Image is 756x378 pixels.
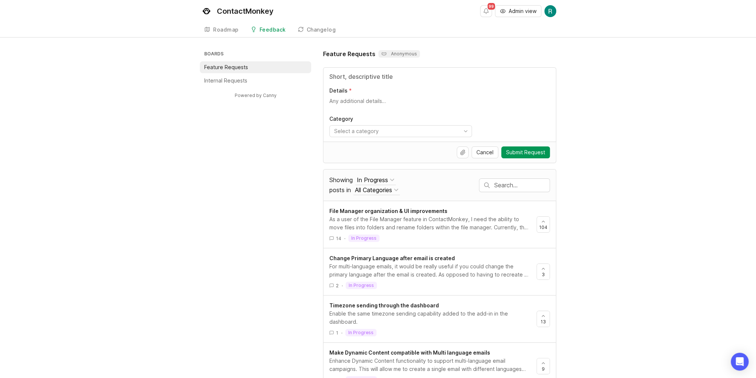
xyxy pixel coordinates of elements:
[329,115,550,122] label: Category
[323,49,375,58] h1: Feature Requests
[342,282,343,289] div: ·
[204,77,247,84] p: Internal Requests
[544,5,556,17] img: Rowan Naylor
[341,330,342,336] div: ·
[349,282,374,288] p: in progress
[476,149,493,156] span: Cancel
[329,349,490,356] span: Make Dynamic Content compatible with Multi language emails
[329,207,537,242] a: File Manager organization & UI improvementsAs a user of the File Manager feature in ContactMonkey...
[355,175,396,185] button: Showing
[329,357,531,373] div: Enhance Dynamic Content functionality to support multi-language email campaigns. This will allow ...
[731,353,749,371] div: Open Intercom Messenger
[355,186,392,194] div: All Categories
[204,64,248,71] p: Feature Requests
[329,255,455,261] span: Change Primary Language after email is created
[217,7,274,15] div: ContactMonkey
[351,235,377,241] p: in progress
[509,7,537,15] span: Admin view
[234,91,278,100] a: Powered by Canny
[501,146,550,158] button: Submit Request
[329,208,447,214] span: File Manager organization & UI improvements
[329,72,550,81] input: Title
[246,22,290,38] a: Feedback
[329,262,531,279] div: For multi-language emails, it would be really useful if you could change the primary language aft...
[537,311,550,327] button: 13
[329,302,439,308] span: Timezone sending through the dashboard
[203,49,311,60] h3: Boards
[200,75,311,87] a: Internal Requests
[353,185,400,195] button: posts in
[213,27,239,32] div: Roadmap
[334,127,379,135] div: Select a category
[494,181,550,189] input: Search…
[260,27,286,32] div: Feedback
[506,149,545,156] span: Submit Request
[336,235,341,242] span: 14
[488,3,495,10] span: 99
[200,22,243,38] a: Roadmap
[357,176,388,184] div: In Progress
[344,235,345,242] div: ·
[539,224,547,230] span: 104
[457,146,469,158] button: Upload file
[541,319,546,325] span: 13
[542,271,545,278] span: 3
[472,146,498,158] button: Cancel
[537,264,550,280] button: 3
[542,366,545,372] span: 9
[307,27,336,32] div: Changelog
[200,61,311,73] a: Feature Requests
[329,176,353,184] span: Showing
[329,215,531,232] div: As a user of the File Manager feature in ContactMonkey, I need the ability to move files into fol...
[336,282,339,289] span: 2
[495,5,541,17] button: Admin view
[329,87,348,94] p: Details
[293,22,340,38] a: Changelog
[329,97,550,112] textarea: Details
[348,330,374,336] p: in progress
[329,310,531,326] div: Enable the same timezone sending capability added to the add-in in the dashboard.
[329,186,351,194] span: posts in
[381,51,417,57] p: Anonymous
[537,216,550,233] button: 104
[336,330,338,336] span: 1
[480,5,492,17] button: Notifications
[329,254,537,289] a: Change Primary Language after email is createdFor multi-language emails, it would be really usefu...
[329,301,537,336] a: Timezone sending through the dashboardEnable the same timezone sending capability added to the ad...
[200,4,213,18] img: ContactMonkey logo
[537,358,550,374] button: 9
